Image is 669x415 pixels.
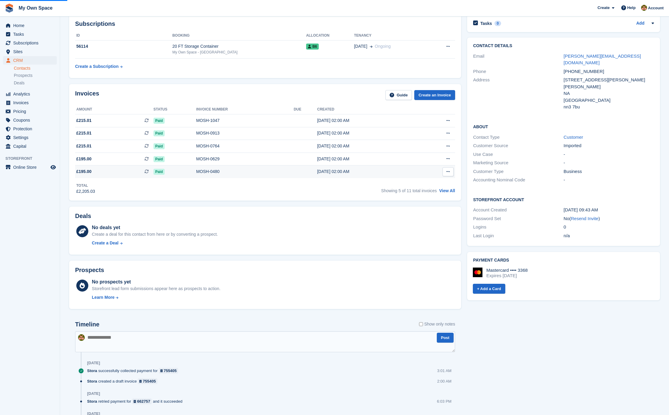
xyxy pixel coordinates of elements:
[164,368,177,374] div: 755405
[473,134,564,141] div: Contact Type
[76,130,92,136] span: £215.01
[473,177,564,183] div: Accounting Nominal Code
[75,213,91,220] h2: Deals
[564,177,654,183] div: -
[76,117,92,124] span: £215.01
[437,398,451,404] div: 6:03 PM
[76,183,95,188] div: Total
[473,44,654,48] h2: Contact Details
[473,284,505,294] a: + Add a Card
[414,90,455,100] a: Create an Invoice
[5,156,60,162] span: Storefront
[137,398,150,404] div: 662757
[317,130,416,136] div: [DATE] 02:00 AM
[13,116,49,124] span: Coupons
[3,30,57,38] a: menu
[154,143,165,149] span: Paid
[154,105,196,114] th: Status
[627,5,636,11] span: Help
[92,224,218,231] div: No deals yet
[641,5,647,11] img: Keely Collin
[3,142,57,150] a: menu
[92,294,220,301] a: Learn More
[473,268,482,277] img: Mastercard Logo
[306,31,354,41] th: Allocation
[3,163,57,171] a: menu
[154,118,165,124] span: Paid
[598,5,610,11] span: Create
[5,4,14,13] img: stora-icon-8386f47178a22dfd0bd8f6a31ec36ba5ce8667c1dd55bd0f319d3a0aa187defe.svg
[50,164,57,171] a: Preview store
[564,142,654,149] div: Imported
[76,188,95,195] div: £2,205.03
[87,378,97,384] span: Stora
[92,240,218,246] a: Create a Deal
[75,43,172,50] div: 56114
[437,368,452,374] div: 3:01 AM
[473,68,564,75] div: Phone
[375,44,391,49] span: Ongoing
[196,105,294,114] th: Invoice number
[648,5,664,11] span: Account
[76,156,92,162] span: £195.00
[317,105,416,114] th: Created
[437,333,454,343] button: Post
[3,116,57,124] a: menu
[473,123,654,129] h2: About
[172,31,306,41] th: Booking
[3,21,57,30] a: menu
[473,159,564,166] div: Marketing Source
[87,361,100,365] div: [DATE]
[294,105,317,114] th: Due
[75,31,172,41] th: ID
[154,130,165,136] span: Paid
[13,163,49,171] span: Online Store
[564,168,654,175] div: Business
[13,125,49,133] span: Protection
[564,232,654,239] div: n/a
[196,130,294,136] div: MOSH-0913
[3,125,57,133] a: menu
[636,20,644,27] a: Add
[564,135,583,140] a: Customer
[14,65,57,71] a: Contacts
[75,90,99,100] h2: Invoices
[154,156,165,162] span: Paid
[494,21,501,26] div: 0
[14,73,32,78] span: Prospects
[143,378,156,384] div: 755405
[3,39,57,47] a: menu
[3,90,57,98] a: menu
[76,168,92,175] span: £195.00
[564,151,654,158] div: -
[473,215,564,222] div: Password Set
[172,43,306,50] div: 20 FT Storage Container
[92,294,114,301] div: Learn More
[13,47,49,56] span: Sites
[564,90,654,97] div: NA
[385,90,412,100] a: Guide
[78,334,85,341] img: Keely Collin
[172,50,306,55] div: My Own Space - [GEOGRAPHIC_DATA]
[154,169,165,175] span: Paid
[473,168,564,175] div: Customer Type
[3,107,57,116] a: menu
[564,224,654,231] div: 0
[564,53,641,65] a: [PERSON_NAME][EMAIL_ADDRESS][DOMAIN_NAME]
[354,31,429,41] th: Tenancy
[196,143,294,149] div: MOSH-0764
[439,188,455,193] a: View All
[132,398,152,404] a: 662757
[473,53,564,66] div: Email
[564,68,654,75] div: [PHONE_NUMBER]
[354,43,367,50] span: [DATE]
[317,156,416,162] div: [DATE] 02:00 AM
[3,56,57,65] a: menu
[92,278,220,286] div: No prospects yet
[473,142,564,149] div: Customer Source
[13,21,49,30] span: Home
[87,391,100,396] div: [DATE]
[3,133,57,142] a: menu
[381,188,437,193] span: Showing 5 of 11 total invoices
[75,105,154,114] th: Amount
